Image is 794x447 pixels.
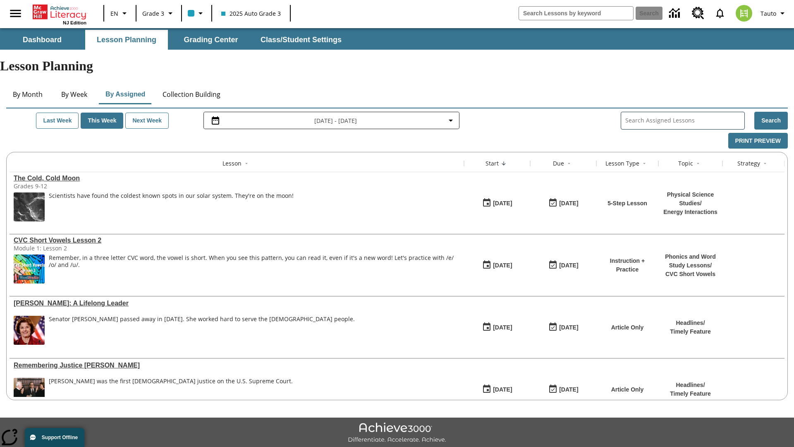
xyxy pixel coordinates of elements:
[99,84,152,104] button: By Assigned
[348,423,446,444] img: Achieve3000 Differentiate Accelerate Achieve
[559,385,578,395] div: [DATE]
[142,9,164,18] span: Grade 3
[600,257,654,274] p: Instruction + Practice
[139,6,179,21] button: Grade: Grade 3, Select a grade
[664,2,687,25] a: Data Center
[110,9,118,18] span: EN
[605,159,639,168] div: Lesson Type
[14,175,460,182] div: The Cold, Cold Moon
[493,260,512,271] div: [DATE]
[6,84,49,104] button: By Month
[545,382,581,397] button: 08/18/25: Last day the lesson can be accessed
[14,316,45,345] img: Senator Dianne Feinstein of California smiles with the U.S. flag behind her.
[14,362,460,369] a: Remembering Justice O'Connor, Lessons
[559,260,578,271] div: [DATE]
[314,116,357,125] span: [DATE] - [DATE]
[662,190,718,208] p: Physical Science Studies /
[493,385,512,395] div: [DATE]
[14,175,460,182] a: The Cold, Cold Moon , Lessons
[611,385,644,394] p: Article Only
[761,9,776,18] span: Tauto
[49,192,294,199] div: Scientists have found the coldest known spots in our solar system. They're on the moon!
[14,237,460,244] div: CVC Short Vowels Lesson 2
[693,159,703,168] button: Sort
[678,159,693,168] div: Topic
[479,257,515,273] button: 08/18/25: First time the lesson was available
[14,244,138,252] div: Module 1: Lesson 2
[222,159,242,168] div: Lesson
[14,255,45,284] img: CVC Short Vowels Lesson 2.
[221,9,281,18] span: 2025 Auto Grade 3
[14,362,460,369] div: Remembering Justice O'Connor
[42,435,78,440] span: Support Offline
[545,195,581,211] button: 08/20/25: Last day the lesson can be accessed
[49,378,293,407] div: Sandra Day O'Connor was the first female justice on the U.S. Supreme Court.
[14,237,460,244] a: CVC Short Vowels Lesson 2, Lessons
[687,2,709,24] a: Resource Center, Will open in new tab
[662,270,718,279] p: CVC Short Vowels
[1,30,84,50] button: Dashboard
[242,159,251,168] button: Sort
[559,322,578,333] div: [DATE]
[760,159,770,168] button: Sort
[493,198,512,209] div: [DATE]
[736,5,752,22] img: avatar image
[125,113,169,129] button: Next Week
[184,6,209,21] button: Class color is light blue. Change class color
[49,255,460,284] div: Remember, in a three letter CVC word, the vowel is short. When you see this pattern, you can read...
[254,30,348,50] button: Class/Student Settings
[36,113,79,129] button: Last Week
[493,322,512,333] div: [DATE]
[14,192,45,221] img: image
[731,2,757,24] button: Select a new avatar
[670,319,711,327] p: Headlines /
[709,2,731,24] a: Notifications
[625,115,744,127] input: Search Assigned Lessons
[49,378,293,385] div: [PERSON_NAME] was the first [DEMOGRAPHIC_DATA] justice on the U.S. Supreme Court.
[545,320,581,335] button: 08/18/25: Last day the lesson can be accessed
[14,182,138,190] div: Grades 9-12
[479,320,515,335] button: 08/18/25: First time the lesson was available
[553,159,564,168] div: Due
[25,428,84,447] button: Support Offline
[662,252,718,270] p: Phonics and Word Study Lessons /
[53,84,95,104] button: By Week
[49,316,355,345] div: Senator Dianne Feinstein passed away in September 2023. She worked hard to serve the American peo...
[3,1,28,26] button: Open side menu
[170,30,252,50] button: Grading Center
[49,192,294,221] div: Scientists have found the coldest known spots in our solar system. They're on the moon!
[207,115,456,125] button: Select the date range menu item
[564,159,574,168] button: Sort
[757,6,791,21] button: Profile/Settings
[607,199,647,208] p: 5-Step Lesson
[14,378,45,407] img: Chief Justice Warren Burger, wearing a black robe, holds up his right hand and faces Sandra Day O...
[49,255,460,269] p: Remember, in a three letter CVC word, the vowel is short. When you see this pattern, you can read...
[670,389,711,398] p: Timely Feature
[107,6,133,21] button: Language: EN, Select a language
[611,323,644,332] p: Article Only
[737,159,760,168] div: Strategy
[545,257,581,273] button: 08/18/25: Last day the lesson can be accessed
[559,198,578,209] div: [DATE]
[662,208,718,216] p: Energy Interactions
[519,7,633,20] input: search field
[479,382,515,397] button: 08/18/25: First time the lesson was available
[485,159,499,168] div: Start
[479,195,515,211] button: 08/20/25: First time the lesson was available
[14,300,460,307] div: Dianne Feinstein: A Lifelong Leader
[85,30,168,50] button: Lesson Planning
[49,316,355,323] div: Senator [PERSON_NAME] passed away in [DATE]. She worked hard to serve the [DEMOGRAPHIC_DATA] people.
[81,113,123,129] button: This Week
[639,159,649,168] button: Sort
[33,4,86,20] a: Home
[670,327,711,336] p: Timely Feature
[754,112,788,130] button: Search
[499,159,509,168] button: Sort
[14,300,460,307] a: Dianne Feinstein: A Lifelong Leader, Lessons
[670,381,711,389] p: Headlines /
[446,115,456,125] svg: Collapse Date Range Filter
